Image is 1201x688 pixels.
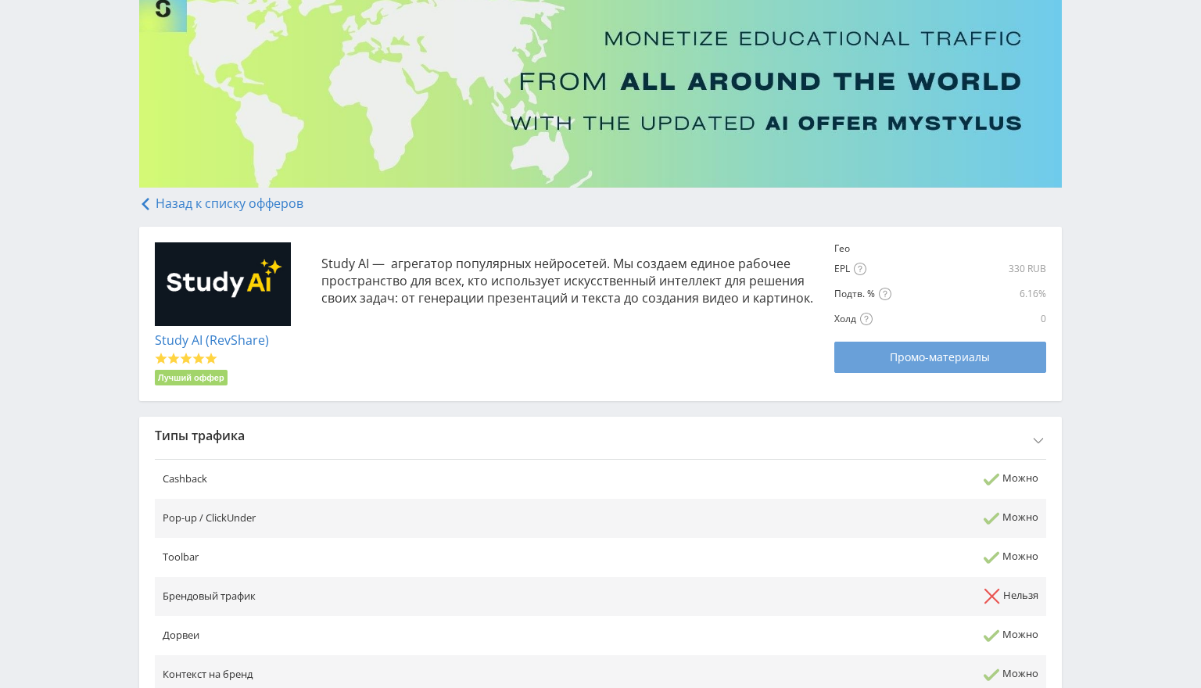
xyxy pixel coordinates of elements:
[155,577,762,616] td: Брендовый трафик
[139,417,1062,454] div: Типы трафика
[762,459,1046,499] td: Можно
[762,616,1046,655] td: Можно
[762,577,1046,616] td: Нельзя
[155,242,291,327] img: 26da8b37dabeab13929e644082f29e99.jpg
[155,459,762,499] td: Cashback
[155,538,762,577] td: Toolbar
[762,499,1046,538] td: Можно
[155,370,228,385] li: Лучший оффер
[890,351,990,364] span: Промо-материалы
[139,195,303,212] a: Назад к списку офферов
[762,538,1046,577] td: Можно
[155,616,762,655] td: Дорвеи
[888,263,1046,275] div: 330 RUB
[321,255,819,306] p: Study AI — агрегатор популярных нейросетей. Мы создаем единое рабочее пространство для всех, кто ...
[834,313,974,326] div: Холд
[155,499,762,538] td: Pop-up / ClickUnder
[834,288,974,301] div: Подтв. %
[978,313,1046,325] div: 0
[978,288,1046,300] div: 6.16%
[834,342,1045,373] a: Промо-материалы
[834,242,884,255] div: Гео
[834,263,884,276] div: EPL
[155,331,269,349] a: Study AI (RevShare)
